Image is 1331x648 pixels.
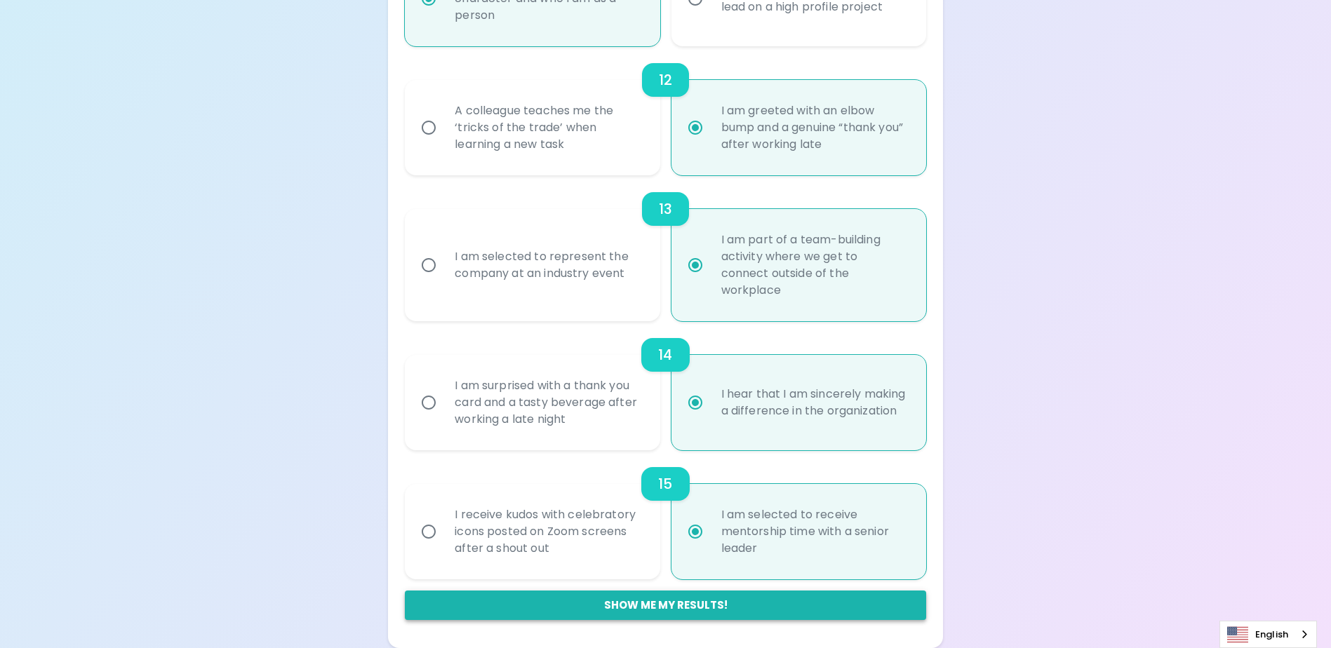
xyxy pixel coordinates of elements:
div: I am selected to receive mentorship time with a senior leader [710,490,918,574]
aside: Language selected: English [1219,621,1317,648]
div: choice-group-check [405,46,925,175]
a: English [1220,621,1316,647]
div: I receive kudos with celebratory icons posted on Zoom screens after a shout out [443,490,652,574]
div: Language [1219,621,1317,648]
div: I am surprised with a thank you card and a tasty beverage after working a late night [443,360,652,445]
div: choice-group-check [405,450,925,579]
div: I am part of a team-building activity where we get to connect outside of the workplace [710,215,918,316]
div: A colleague teaches me the ‘tricks of the trade’ when learning a new task [443,86,652,170]
div: I am selected to represent the company at an industry event [443,231,652,299]
h6: 14 [658,344,672,366]
div: choice-group-check [405,321,925,450]
h6: 12 [659,69,672,91]
h6: 13 [659,198,672,220]
h6: 15 [658,473,672,495]
div: I am greeted with an elbow bump and a genuine “thank you” after working late [710,86,918,170]
button: Show me my results! [405,590,925,620]
div: I hear that I am sincerely making a difference in the organization [710,369,918,436]
div: choice-group-check [405,175,925,321]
